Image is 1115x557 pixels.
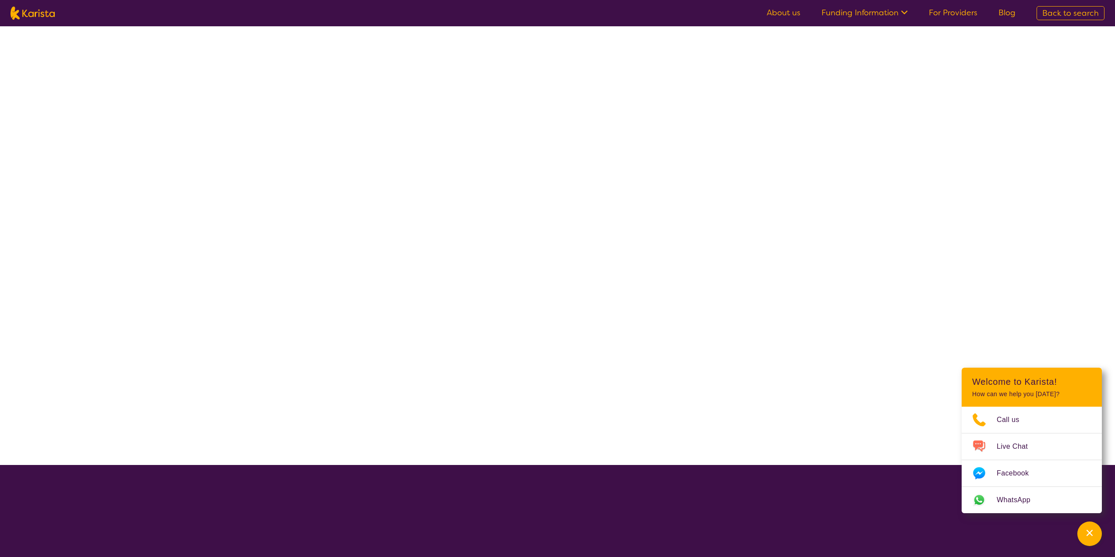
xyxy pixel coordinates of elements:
span: Call us [997,413,1030,426]
span: Facebook [997,467,1039,480]
a: Web link opens in a new tab. [962,487,1102,513]
a: For Providers [929,7,977,18]
img: Karista logo [11,7,55,20]
ul: Choose channel [962,407,1102,513]
div: Channel Menu [962,368,1102,513]
a: Blog [998,7,1016,18]
p: How can we help you [DATE]? [972,390,1091,398]
span: WhatsApp [997,493,1041,507]
h2: Welcome to Karista! [972,376,1091,387]
a: Back to search [1037,6,1104,20]
button: Channel Menu [1077,522,1102,546]
span: Back to search [1042,8,1099,18]
a: About us [767,7,800,18]
span: Live Chat [997,440,1038,453]
a: Funding Information [821,7,908,18]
